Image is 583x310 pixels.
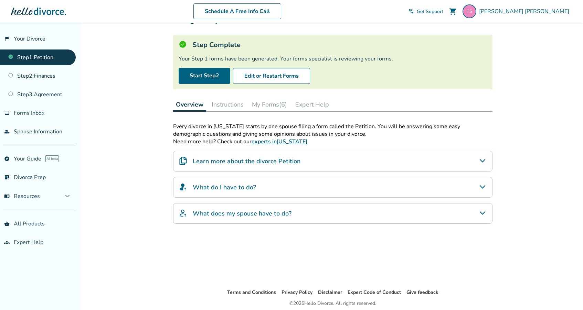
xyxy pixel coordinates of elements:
button: Instructions [209,98,246,111]
span: flag_2 [4,36,10,42]
span: inbox [4,110,10,116]
a: Expert Code of Conduct [348,289,401,296]
iframe: Chat Widget [549,277,583,310]
img: What does my spouse have to do? [179,209,187,217]
button: Overview [173,98,206,112]
div: © 2025 Hello Divorce. All rights reserved. [289,299,376,308]
span: explore [4,156,10,162]
span: people [4,129,10,134]
a: Schedule A Free Info Call [193,3,281,19]
img: What do I have to do? [179,183,187,191]
span: list_alt_check [4,175,10,180]
img: Learn more about the divorce Petition [179,157,187,165]
span: shopping_cart [449,7,457,15]
h4: What do I have to do? [193,183,256,192]
h4: Learn more about the divorce Petition [193,157,300,166]
span: groups [4,240,10,245]
div: What does my spouse have to do? [173,203,492,224]
img: 33spins@gmail.com [463,4,476,18]
span: Get Support [417,8,443,15]
button: Expert Help [293,98,332,111]
span: Forms Inbox [14,109,44,117]
a: Start Step2 [179,68,230,84]
li: Give feedback [406,288,438,297]
span: AI beta [45,155,59,162]
button: My Forms(6) [249,98,290,111]
span: phone_in_talk [409,9,414,14]
span: [PERSON_NAME] [PERSON_NAME] [479,8,572,15]
a: Terms and Conditions [227,289,276,296]
a: Privacy Policy [282,289,312,296]
h5: Step Complete [192,40,241,49]
a: phone_in_talkGet Support [409,8,443,15]
a: experts in[US_STATE] [252,138,307,145]
span: expand_more [63,192,72,200]
span: menu_book [4,193,10,199]
p: Need more help? Check out our . [173,138,492,145]
span: shopping_basket [4,221,10,226]
li: Disclaimer [318,288,342,297]
span: Resources [4,192,40,200]
h4: What does my spouse have to do? [193,209,291,218]
div: What do I have to do? [173,177,492,198]
button: Edit or Restart Forms [233,68,310,84]
div: Learn more about the divorce Petition [173,151,492,171]
div: Your Step 1 forms have been generated. Your forms specialist is reviewing your forms. [179,55,487,63]
p: Every divorce in [US_STATE] starts by one spouse filing a form called the Petition. You will be a... [173,123,492,138]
